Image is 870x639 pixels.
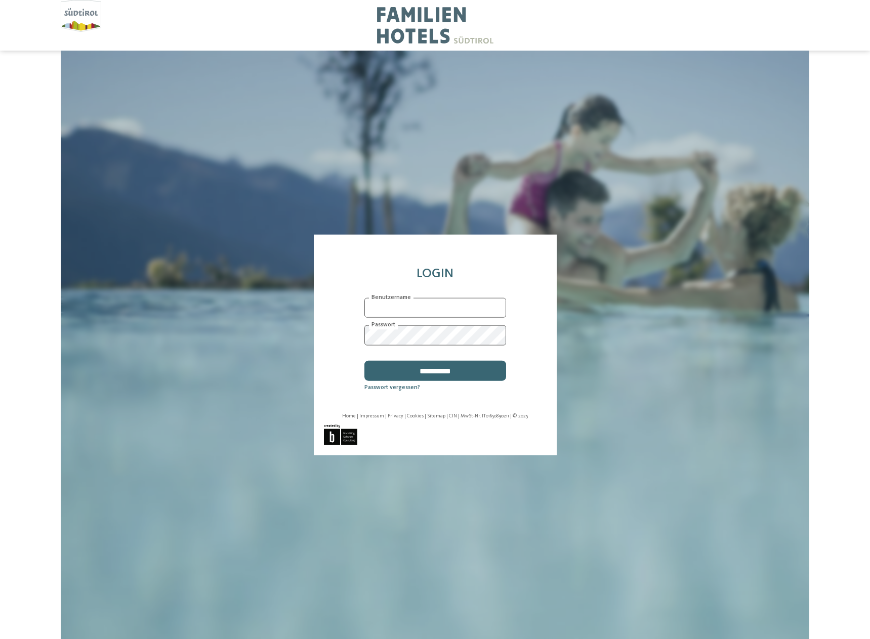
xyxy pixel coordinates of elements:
[461,413,509,418] span: MwSt-Nr. IT01650890211
[342,413,356,418] a: Home
[324,424,357,445] img: Brandnamic GmbH | Leading Hospitality Solutions
[404,413,406,418] span: |
[385,413,387,418] span: |
[425,413,426,418] span: |
[364,385,420,391] a: Passwort vergessen?
[407,413,424,418] a: Cookies
[369,293,413,302] label: Benutzername
[446,413,448,418] span: |
[359,413,384,418] a: Impressum
[369,321,398,330] label: Passwort
[510,413,512,418] span: |
[513,413,528,418] span: © 2025
[388,413,403,418] a: Privacy
[417,267,453,280] span: Login
[427,413,445,418] a: Sitemap
[357,413,358,418] span: |
[449,413,457,418] a: CIN
[458,413,460,418] span: |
